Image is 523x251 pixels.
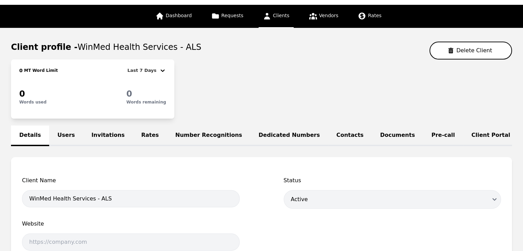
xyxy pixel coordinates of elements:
a: Dedicated Numbers [250,125,328,146]
span: Vendors [319,13,338,18]
span: Clients [273,13,290,18]
input: Client name [22,190,240,207]
a: Number Recognitions [167,125,250,146]
span: 0 [127,89,132,99]
a: Requests [207,5,248,28]
a: Client Portal [463,125,519,146]
a: Invitations [83,125,133,146]
span: Client Name [22,176,240,185]
p: Words used [19,99,46,105]
a: Dashboard [151,5,196,28]
input: https://company.com [22,233,240,251]
span: 0 [19,68,23,73]
a: Users [49,125,83,146]
a: Rates [133,125,167,146]
span: Dashboard [166,13,192,18]
a: Contacts [328,125,372,146]
h2: MT Word Limit [23,68,58,73]
span: 0 [19,89,25,99]
a: Rates [353,5,385,28]
a: Pre-call [423,125,463,146]
a: Documents [372,125,423,146]
span: Requests [221,13,243,18]
span: Rates [368,13,381,18]
div: Last 7 Days [128,66,159,75]
a: Clients [259,5,294,28]
span: Website [22,220,240,228]
span: Status [284,176,501,185]
span: WinMed Health Services - ALS [77,42,201,52]
p: Words remaining [127,99,166,105]
a: Vendors [305,5,342,28]
button: Delete Client [429,42,512,59]
h1: Client profile - [11,42,201,53]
